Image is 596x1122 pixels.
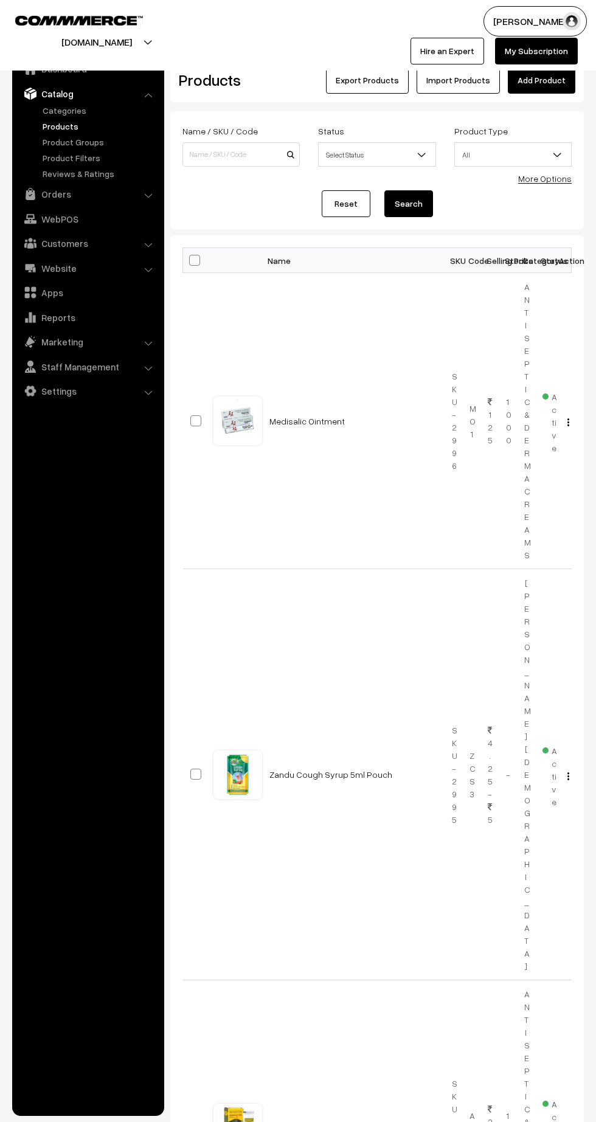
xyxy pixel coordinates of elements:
[319,144,435,165] span: Select Status
[15,208,160,230] a: WebPOS
[40,120,160,133] a: Products
[455,144,571,165] span: All
[483,6,587,36] button: [PERSON_NAME]
[480,273,499,569] td: 125
[462,569,480,980] td: ZCS3
[40,167,160,180] a: Reviews & Ratings
[19,27,175,57] button: [DOMAIN_NAME]
[499,273,517,569] td: 1000
[535,248,553,273] th: Status
[517,248,535,273] th: Category
[499,248,517,273] th: Stock
[15,356,160,378] a: Staff Management
[563,12,581,30] img: user
[179,71,299,89] h2: Products
[480,569,499,980] td: 4.25 - 5
[15,83,160,105] a: Catalog
[454,142,572,167] span: All
[542,741,557,808] span: Active
[411,38,484,64] a: Hire an Expert
[15,282,160,303] a: Apps
[15,380,160,402] a: Settings
[15,257,160,279] a: Website
[567,418,569,426] img: Menu
[480,248,499,273] th: Selling Price
[15,183,160,205] a: Orders
[262,248,445,273] th: Name
[15,306,160,328] a: Reports
[182,142,300,167] input: Name / SKU / Code
[462,273,480,569] td: MO1
[553,248,572,273] th: Action
[445,248,463,273] th: SKU
[567,772,569,780] img: Menu
[15,232,160,254] a: Customers
[40,151,160,164] a: Product Filters
[499,569,517,980] td: -
[269,769,392,780] a: Zandu Cough Syrup 5ml Pouch
[318,125,344,137] label: Status
[15,331,160,353] a: Marketing
[517,273,535,569] td: ANTISEPTIC & DERMA CREAMS
[384,190,433,217] button: Search
[518,173,572,184] a: More Options
[40,136,160,148] a: Product Groups
[322,190,370,217] a: Reset
[269,416,345,426] a: Medisalic Ointment
[15,16,143,25] img: COMMMERCE
[508,67,575,94] a: Add Product
[326,67,409,94] button: Export Products
[318,142,435,167] span: Select Status
[517,569,535,980] td: [PERSON_NAME][DEMOGRAPHIC_DATA]
[495,38,578,64] a: My Subscription
[40,104,160,117] a: Categories
[445,273,463,569] td: SKU-2996
[182,125,258,137] label: Name / SKU / Code
[462,248,480,273] th: Code
[454,125,508,137] label: Product Type
[417,67,500,94] a: Import Products
[542,387,557,454] span: Active
[15,12,122,27] a: COMMMERCE
[445,569,463,980] td: SKU-2995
